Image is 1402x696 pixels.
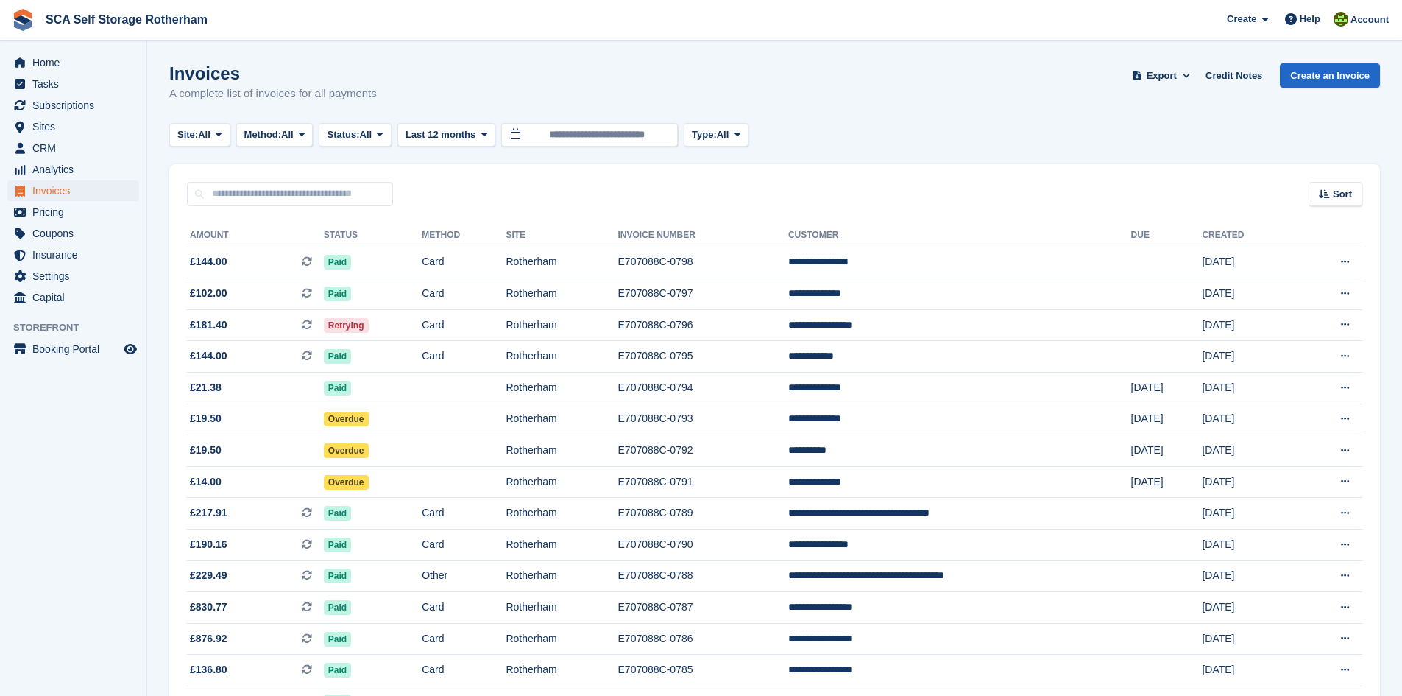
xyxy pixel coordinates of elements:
[7,223,139,244] a: menu
[324,412,369,426] span: Overdue
[1131,466,1203,498] td: [DATE]
[1202,341,1294,373] td: [DATE]
[618,435,788,467] td: E707088C-0792
[7,95,139,116] a: menu
[1147,68,1177,83] span: Export
[618,466,788,498] td: E707088C-0791
[506,592,617,624] td: Rotherham
[1280,63,1380,88] a: Create an Invoice
[324,632,351,647] span: Paid
[187,224,324,247] th: Amount
[190,380,222,396] span: £21.38
[422,247,506,278] td: Card
[32,339,121,359] span: Booking Portal
[788,224,1131,247] th: Customer
[1202,592,1294,624] td: [DATE]
[422,560,506,592] td: Other
[324,569,351,583] span: Paid
[169,63,377,83] h1: Invoices
[422,224,506,247] th: Method
[7,74,139,94] a: menu
[32,287,121,308] span: Capital
[1202,309,1294,341] td: [DATE]
[190,286,227,301] span: £102.00
[618,341,788,373] td: E707088C-0795
[1202,435,1294,467] td: [DATE]
[618,623,788,655] td: E707088C-0786
[32,245,121,265] span: Insurance
[506,278,617,310] td: Rotherham
[506,623,617,655] td: Rotherham
[1202,224,1294,247] th: Created
[422,530,506,561] td: Card
[422,309,506,341] td: Card
[324,381,351,396] span: Paid
[190,254,227,270] span: £144.00
[324,255,351,270] span: Paid
[618,278,788,310] td: E707088C-0797
[169,123,230,147] button: Site: All
[506,466,617,498] td: Rotherham
[684,123,748,147] button: Type: All
[1202,278,1294,310] td: [DATE]
[32,74,121,94] span: Tasks
[190,348,227,364] span: £144.00
[13,320,146,335] span: Storefront
[1202,373,1294,404] td: [DATE]
[324,318,369,333] span: Retrying
[7,287,139,308] a: menu
[7,266,139,287] a: menu
[236,123,314,147] button: Method: All
[1300,12,1320,27] span: Help
[121,340,139,358] a: Preview store
[32,180,121,201] span: Invoices
[1131,224,1203,247] th: Due
[281,127,294,142] span: All
[717,127,729,142] span: All
[32,116,121,137] span: Sites
[7,138,139,158] a: menu
[190,600,227,615] span: £830.77
[618,560,788,592] td: E707088C-0788
[618,309,788,341] td: E707088C-0796
[7,180,139,201] a: menu
[40,7,213,32] a: SCA Self Storage Rotherham
[618,530,788,561] td: E707088C-0790
[32,95,121,116] span: Subscriptions
[190,443,222,458] span: £19.50
[406,127,475,142] span: Last 12 months
[190,317,227,333] span: £181.40
[397,123,495,147] button: Last 12 months
[506,224,617,247] th: Site
[506,373,617,404] td: Rotherham
[1200,63,1268,88] a: Credit Notes
[506,655,617,686] td: Rotherham
[324,538,351,552] span: Paid
[32,202,121,222] span: Pricing
[198,127,210,142] span: All
[32,52,121,73] span: Home
[692,127,717,142] span: Type:
[506,530,617,561] td: Rotherham
[190,568,227,583] span: £229.49
[506,341,617,373] td: Rotherham
[7,202,139,222] a: menu
[422,278,506,310] td: Card
[1202,404,1294,435] td: [DATE]
[324,224,422,247] th: Status
[506,404,617,435] td: Rotherham
[7,116,139,137] a: menu
[327,127,359,142] span: Status:
[190,537,227,552] span: £190.16
[506,309,617,341] td: Rotherham
[244,127,282,142] span: Method:
[32,223,121,244] span: Coupons
[506,435,617,467] td: Rotherham
[422,341,506,373] td: Card
[506,498,617,530] td: Rotherham
[32,159,121,180] span: Analytics
[506,247,617,278] td: Rotherham
[1202,623,1294,655] td: [DATE]
[618,404,788,435] td: E707088C-0793
[506,560,617,592] td: Rotherham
